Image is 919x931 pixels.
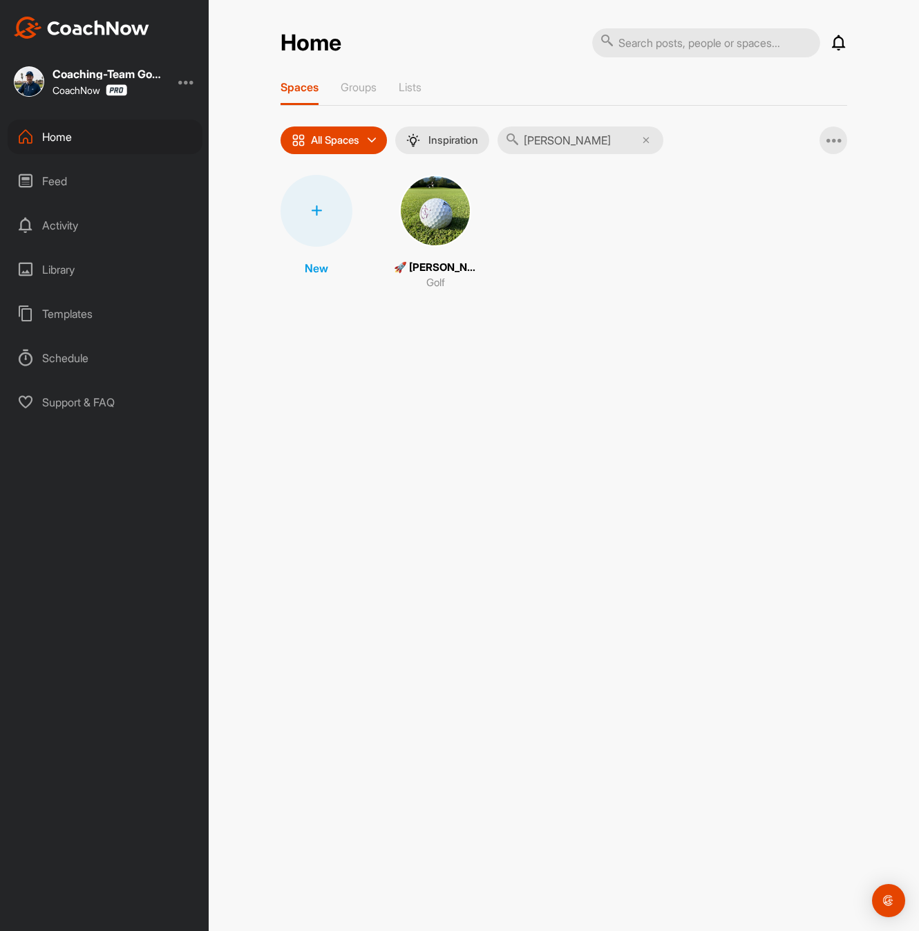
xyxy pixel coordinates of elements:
p: Groups [341,80,377,94]
p: Lists [399,80,421,94]
p: All Spaces [311,135,359,146]
img: CoachNow Pro [106,84,127,96]
input: Search... [498,126,663,154]
img: square_a11b489518f310ee7e738f6e5319715e.jpg [399,175,471,247]
input: Search posts, people or spaces... [592,28,820,57]
div: CoachNow [53,84,127,96]
div: Activity [8,208,202,243]
img: square_76f96ec4196c1962453f0fa417d3756b.jpg [14,66,44,97]
div: Support & FAQ [8,385,202,420]
p: Golf [426,275,445,291]
p: 🚀 [PERSON_NAME] (9) [394,260,477,276]
a: 🚀 [PERSON_NAME] (9)Golf [394,175,477,291]
img: icon [292,133,305,147]
div: Schedule [8,341,202,375]
div: Coaching-Team Golfakademie [53,68,163,79]
p: New [305,260,328,276]
div: Templates [8,297,202,331]
p: Spaces [281,80,319,94]
p: Inspiration [428,135,478,146]
h2: Home [281,30,341,57]
div: Library [8,252,202,287]
div: Home [8,120,202,154]
div: Open Intercom Messenger [872,884,905,917]
img: CoachNow [14,17,149,39]
img: menuIcon [406,133,420,147]
div: Feed [8,164,202,198]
